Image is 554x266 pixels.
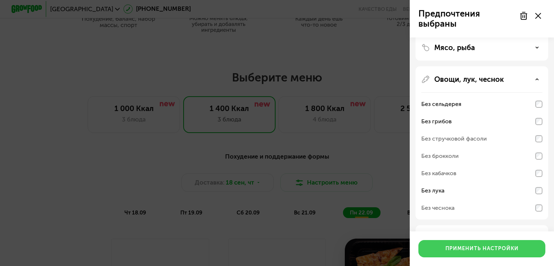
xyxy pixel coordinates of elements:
div: Без брокколи [421,152,459,160]
div: Без сельдерея [421,100,461,108]
div: Без грибов [421,117,452,126]
button: Применить настройки [418,240,545,257]
p: Овощи, лук, чеснок [434,75,504,84]
div: Без кабачков [421,169,456,178]
div: Применить настройки [445,245,519,252]
div: Без чеснока [421,204,454,212]
div: Без стручковой фасоли [421,134,487,143]
div: Без лука [421,186,444,195]
p: Мясо, рыба [434,43,475,52]
p: Предпочтения выбраны [418,9,515,29]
